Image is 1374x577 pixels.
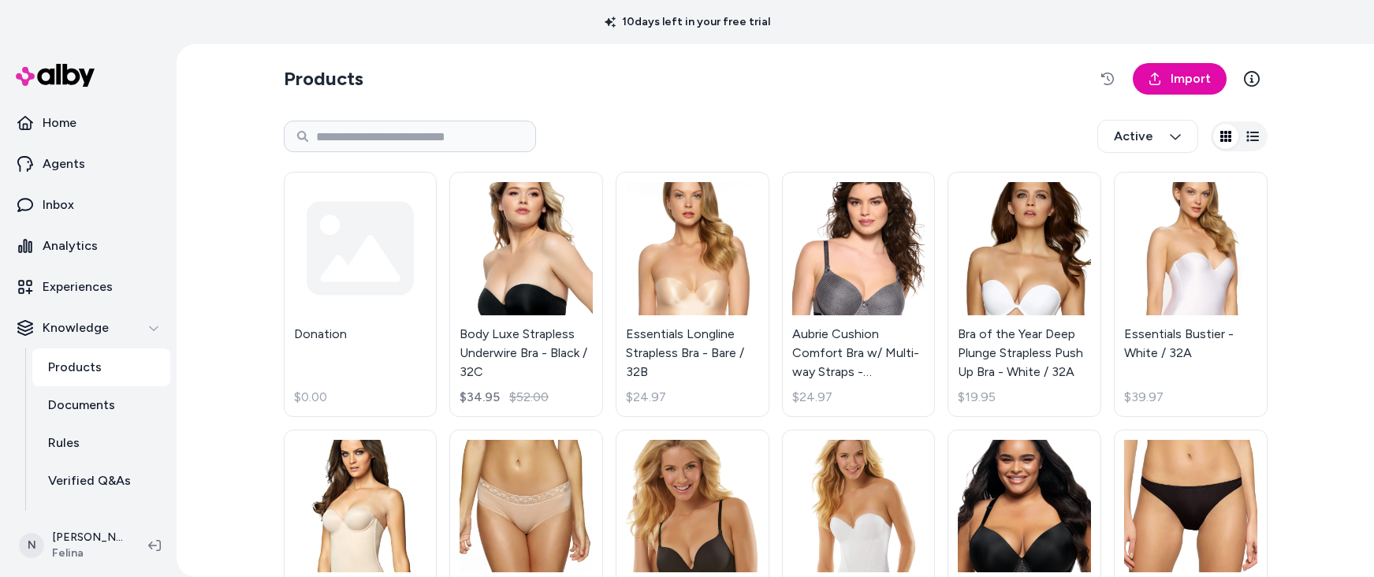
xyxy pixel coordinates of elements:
p: Analytics [43,236,98,255]
span: Felina [52,545,123,561]
img: alby Logo [16,64,95,87]
a: Agents [6,145,170,183]
p: [PERSON_NAME] [52,530,123,545]
a: Analytics [6,227,170,265]
span: N [19,533,44,558]
a: Home [6,104,170,142]
p: Products [48,358,102,377]
a: Inbox [6,186,170,224]
p: Experiences [43,277,113,296]
a: Body Luxe Strapless Underwire Bra - Black / 32CBody Luxe Strapless Underwire Bra - Black / 32C$34... [449,172,603,417]
button: Active [1097,120,1198,153]
h2: Products [284,66,363,91]
a: Donation$0.00 [284,172,438,417]
p: Verified Q&As [48,471,131,490]
a: Reviews [32,500,170,538]
a: Products [32,348,170,386]
p: Home [43,114,76,132]
a: Essentials Longline Strapless Bra - Bare / 32BEssentials Longline Strapless Bra - Bare / 32B$24.97 [616,172,769,417]
a: Documents [32,386,170,424]
p: Reviews [48,509,96,528]
a: Aubrie Cushion Comfort Bra w/ Multi-way Straps - Gray Heather / 32CAubrie Cushion Comfort Bra w/ ... [782,172,936,417]
a: Bra of the Year Deep Plunge Strapless Push Up Bra - White / 32ABra of the Year Deep Plunge Strapl... [948,172,1101,417]
a: Rules [32,424,170,462]
a: Verified Q&As [32,462,170,500]
button: N[PERSON_NAME]Felina [9,520,136,571]
a: Import [1133,63,1227,95]
button: Knowledge [6,309,170,347]
p: Inbox [43,195,74,214]
span: Import [1171,69,1211,88]
a: Experiences [6,268,170,306]
p: Documents [48,396,115,415]
a: Essentials Bustier - White / 32AEssentials Bustier - White / 32A$39.97 [1114,172,1268,417]
p: Agents [43,154,85,173]
p: 10 days left in your free trial [595,14,780,30]
p: Rules [48,434,80,452]
p: Knowledge [43,318,109,337]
